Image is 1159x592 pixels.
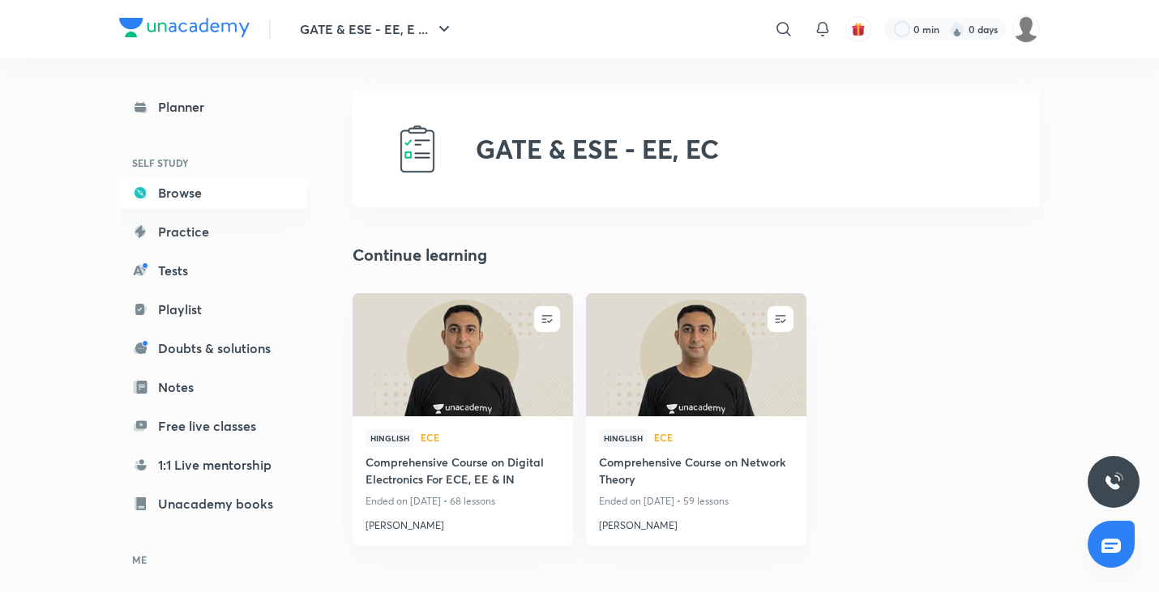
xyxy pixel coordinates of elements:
span: ECE [421,432,560,442]
a: Playlist [119,293,307,326]
a: Tests [119,254,307,287]
h6: ME [119,546,307,573]
h2: GATE & ESE - EE, EC [476,134,719,164]
img: GATE & ESE - EE, EC [391,123,443,175]
img: streak [949,21,965,37]
a: Free live classes [119,410,307,442]
img: new-thumbnail [584,292,808,417]
a: Comprehensive Course on Digital Electronics For ECE, EE & IN [366,454,560,491]
a: [PERSON_NAME] [599,512,793,533]
img: avatar [851,22,866,36]
a: Browse [119,177,307,209]
span: ECE [654,432,793,442]
a: Company Logo [119,18,250,41]
a: Notes [119,371,307,403]
a: Practice [119,215,307,248]
button: GATE & ESE - EE, E ... [290,13,464,45]
a: new-thumbnail [353,293,573,416]
img: Company Logo [119,18,250,37]
a: Comprehensive Course on Network Theory [599,454,793,491]
a: Planner [119,91,307,123]
a: ECE [654,432,793,444]
img: ttu [1104,472,1123,492]
img: new-thumbnail [350,292,575,417]
a: Unacademy books [119,488,307,520]
a: 1:1 Live mentorship [119,449,307,481]
a: new-thumbnail [586,293,806,416]
h2: Continue learning [353,243,487,267]
a: [PERSON_NAME] [366,512,560,533]
img: Tarun Kumar [1012,15,1040,43]
button: avatar [845,16,871,42]
p: Ended on [DATE] • 59 lessons [599,491,793,512]
span: Hinglish [366,429,414,447]
h6: SELF STUDY [119,149,307,177]
span: Hinglish [599,429,648,447]
a: ECE [421,432,560,444]
a: Doubts & solutions [119,332,307,364]
p: Ended on [DATE] • 68 lessons [366,491,560,512]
